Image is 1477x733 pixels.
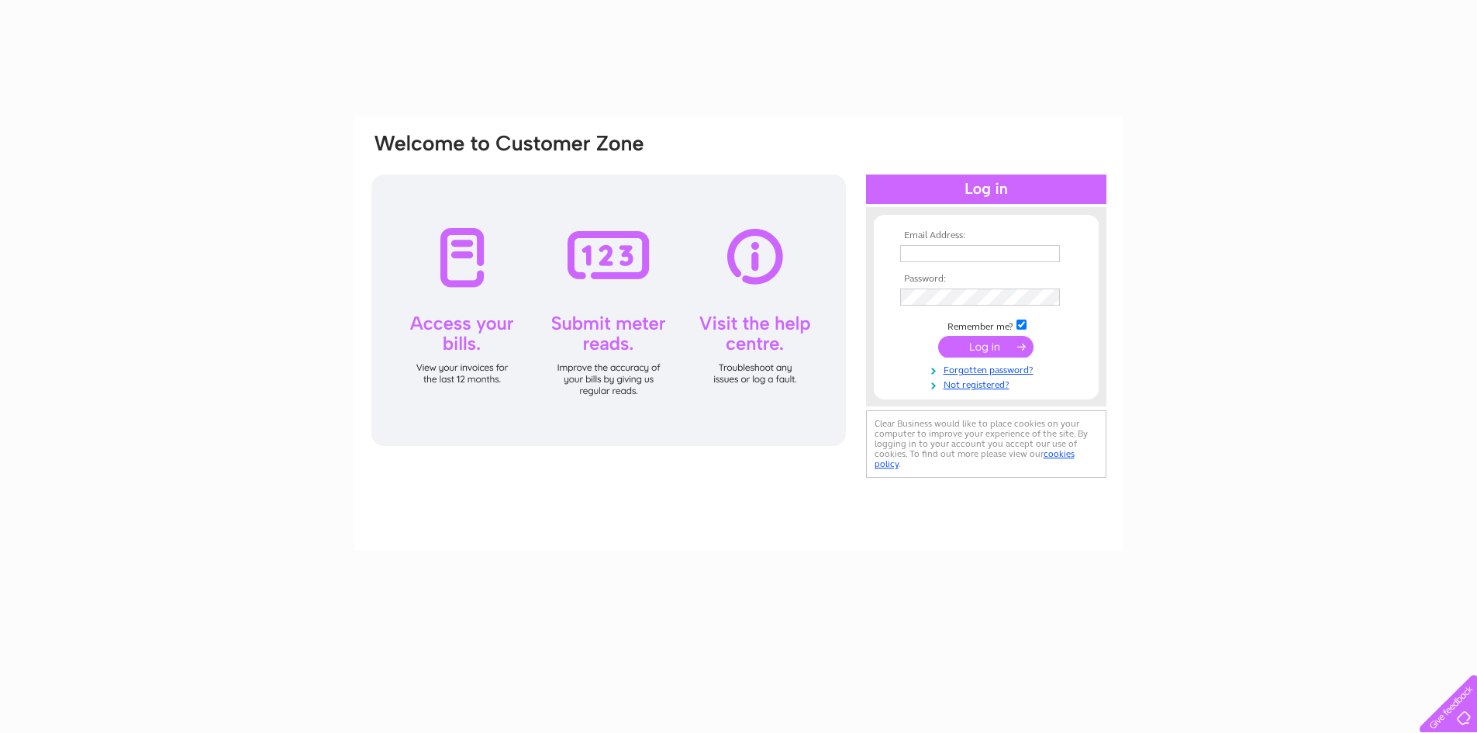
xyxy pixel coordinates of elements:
[900,376,1076,391] a: Not registered?
[875,448,1075,469] a: cookies policy
[866,410,1106,478] div: Clear Business would like to place cookies on your computer to improve your experience of the sit...
[896,230,1076,241] th: Email Address:
[896,274,1076,285] th: Password:
[896,317,1076,333] td: Remember me?
[900,361,1076,376] a: Forgotten password?
[938,336,1034,358] input: Submit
